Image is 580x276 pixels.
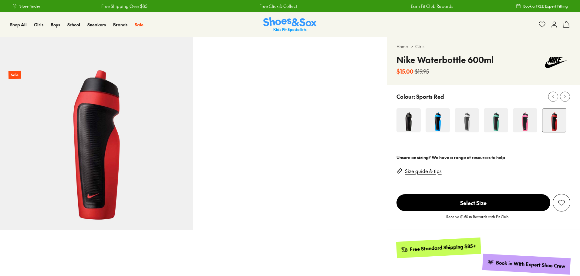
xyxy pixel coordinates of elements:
a: School [67,22,80,28]
div: Unsure on sizing? We have a range of resources to help [396,154,570,161]
img: 4-343101_1 [396,108,421,132]
a: Sale [135,22,143,28]
button: Select Size [396,194,550,211]
p: Sale [8,71,21,79]
a: Girls [34,22,43,28]
a: Book a FREE Expert Fitting [516,1,568,12]
p: Sports Red [416,92,444,101]
a: Shoes & Sox [263,17,317,32]
img: 4-343104_1 [426,108,450,132]
img: 4-343102_1 [455,108,479,132]
img: 4-343106_1 [484,108,508,132]
h4: Nike Waterbottle 600ml [396,53,494,66]
div: Book in With Expert Shoe Crew [496,259,566,270]
s: $19.95 [415,67,429,75]
a: Girls [415,43,424,50]
p: Colour: [396,92,415,101]
a: Brands [113,22,127,28]
a: Earn Fit Club Rewards [411,3,453,9]
a: Free Standard Shipping $85+ [396,238,481,258]
img: SNS_Logo_Responsive.svg [263,17,317,32]
a: Free Click & Collect [259,3,297,9]
a: Free Shipping Over $85 [101,3,147,9]
a: Shop All [10,22,27,28]
a: Home [396,43,408,50]
b: $15.00 [396,67,413,75]
a: Size guide & tips [405,168,442,175]
div: > [396,43,570,50]
a: Sneakers [87,22,106,28]
img: Vendor logo [541,53,570,71]
a: Book in With Expert Shoe Crew [482,254,571,275]
div: Free Standard Shipping $85+ [410,243,476,253]
img: 4-343107_1 [542,108,566,132]
span: Book a FREE Expert Fitting [523,3,568,9]
span: Select Size [396,194,550,211]
img: 4-477200_1 [513,108,537,132]
a: Boys [51,22,60,28]
span: Store Finder [19,3,40,9]
p: Receive $1.50 in Rewards with Fit Club [446,214,508,225]
button: Add to Wishlist [553,194,570,211]
a: Store Finder [12,1,40,12]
